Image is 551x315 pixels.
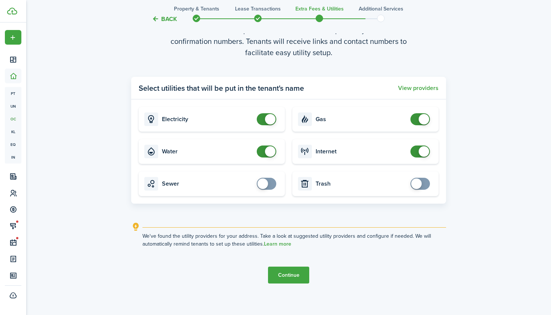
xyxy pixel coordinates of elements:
[162,180,253,187] card-title: Sewer
[174,5,219,13] h3: Property & Tenants
[162,116,253,123] card-title: Electricity
[152,15,177,23] button: Back
[131,24,446,58] wizard-step-header-description: Tenants will set up services on their own and provide you their confirmation numbers. Tenants wil...
[295,5,344,13] h3: Extra fees & Utilities
[398,85,439,91] button: View providers
[131,222,141,231] i: outline
[5,100,21,112] a: un
[162,148,253,155] card-title: Water
[5,151,21,163] a: in
[359,5,403,13] h3: Additional Services
[7,7,17,15] img: TenantCloud
[5,125,21,138] a: kl
[142,232,446,248] explanation-description: We've found the utility providers for your address. Take a look at suggested utility providers an...
[5,112,21,125] a: oc
[316,148,407,155] card-title: Internet
[5,87,21,100] a: pt
[316,180,407,187] card-title: Trash
[264,241,291,247] a: Learn more
[268,267,309,283] button: Continue
[235,5,281,13] h3: Lease Transactions
[5,30,21,45] button: Open menu
[5,138,21,151] a: eq
[139,82,304,94] panel-main-title: Select utilities that will be put in the tenant's name
[316,116,407,123] card-title: Gas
